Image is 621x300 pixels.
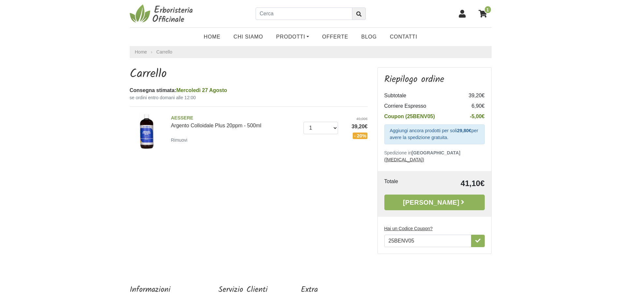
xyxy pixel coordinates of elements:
[475,6,492,22] a: 1
[130,87,368,94] div: Consegna stimata:
[384,178,421,189] td: Totale
[384,90,459,101] td: Subtotale
[412,150,461,155] b: [GEOGRAPHIC_DATA]
[383,30,424,43] a: Contatti
[197,30,227,43] a: Home
[384,235,471,247] input: Hai un Codice Coupon?
[459,90,485,101] td: 39,20€
[171,136,190,144] a: Rimuovi
[459,101,485,111] td: 6,90€
[384,150,485,163] p: Spedizione in
[343,116,368,122] del: 49,00€
[384,157,424,162] a: ([MEDICAL_DATA])
[384,226,433,231] u: Hai un Codice Coupon?
[316,30,355,43] a: OFFERTE
[135,49,147,55] a: Home
[384,101,459,111] td: Corriere Espresso
[343,123,368,131] span: 39,20€
[227,30,270,43] a: Chi Siamo
[484,6,492,14] span: 1
[384,195,485,210] a: [PERSON_NAME]
[353,133,368,139] span: - 20%
[156,49,172,55] a: Carrello
[130,67,368,81] h1: Carrello
[171,115,299,122] span: AESSERE
[270,30,316,43] a: Prodotti
[459,111,485,122] td: -5,00€
[256,8,352,20] input: Cerca
[130,4,195,24] img: Erboristeria Officinale
[384,225,433,232] label: Hai un Codice Coupon?
[176,87,227,93] span: Mercoledì 27 Agosto
[301,285,344,295] h5: Extra
[130,94,368,101] small: se ordini entro domani alle 12:00
[384,74,485,85] h3: Riepilogo ordine
[218,285,268,295] h5: Servizio Clienti
[130,46,492,58] nav: breadcrumb
[384,124,485,144] div: Aggiungi ancora prodotti per soli per avere la spedizione gratuita.
[171,115,299,128] a: AESSEREArgento Colloidale Plus 20ppm - 500ml
[384,111,459,122] td: Coupon (25BENV05)
[130,285,185,295] h5: Informazioni
[171,137,187,143] small: Rimuovi
[127,112,166,151] img: Argento Colloidale Plus 20ppm - 500ml
[355,30,383,43] a: Blog
[457,128,471,133] strong: 29,80€
[421,178,485,189] td: 41,10€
